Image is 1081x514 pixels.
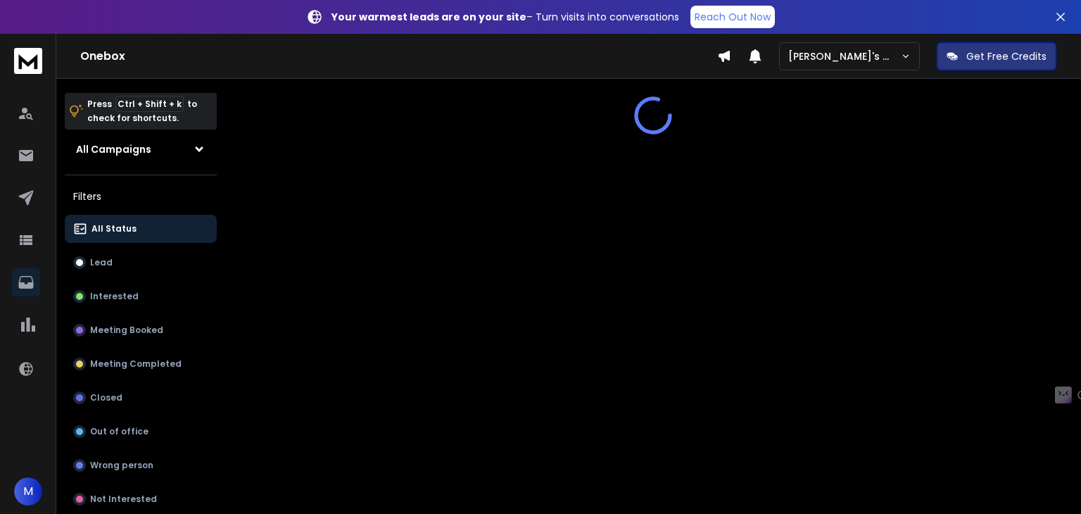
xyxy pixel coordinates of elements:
p: Wrong person [90,460,153,471]
button: Out of office [65,418,217,446]
p: Closed [90,392,122,403]
h1: All Campaigns [76,142,151,156]
button: Lead [65,249,217,277]
button: M [14,477,42,506]
a: Reach Out Now [690,6,775,28]
button: Not Interested [65,485,217,513]
span: Ctrl + Shift + k [115,96,184,112]
h3: Filters [65,187,217,206]
p: Get Free Credits [966,49,1047,63]
button: Get Free Credits [937,42,1056,70]
strong: Your warmest leads are on your site [331,10,526,24]
button: All Campaigns [65,135,217,163]
p: Out of office [90,426,148,437]
p: Meeting Completed [90,358,182,370]
h1: Onebox [80,48,717,65]
p: Meeting Booked [90,325,163,336]
button: All Status [65,215,217,243]
p: Press to check for shortcuts. [87,97,197,125]
button: Closed [65,384,217,412]
button: Meeting Booked [65,316,217,344]
p: Lead [90,257,113,268]
button: Interested [65,282,217,311]
p: All Status [91,223,137,234]
img: logo [14,48,42,74]
p: Interested [90,291,139,302]
button: Wrong person [65,451,217,479]
p: [PERSON_NAME]'s Workspace [788,49,901,63]
p: Not Interested [90,494,157,505]
p: Reach Out Now [695,10,771,24]
button: Meeting Completed [65,350,217,378]
p: – Turn visits into conversations [331,10,679,24]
